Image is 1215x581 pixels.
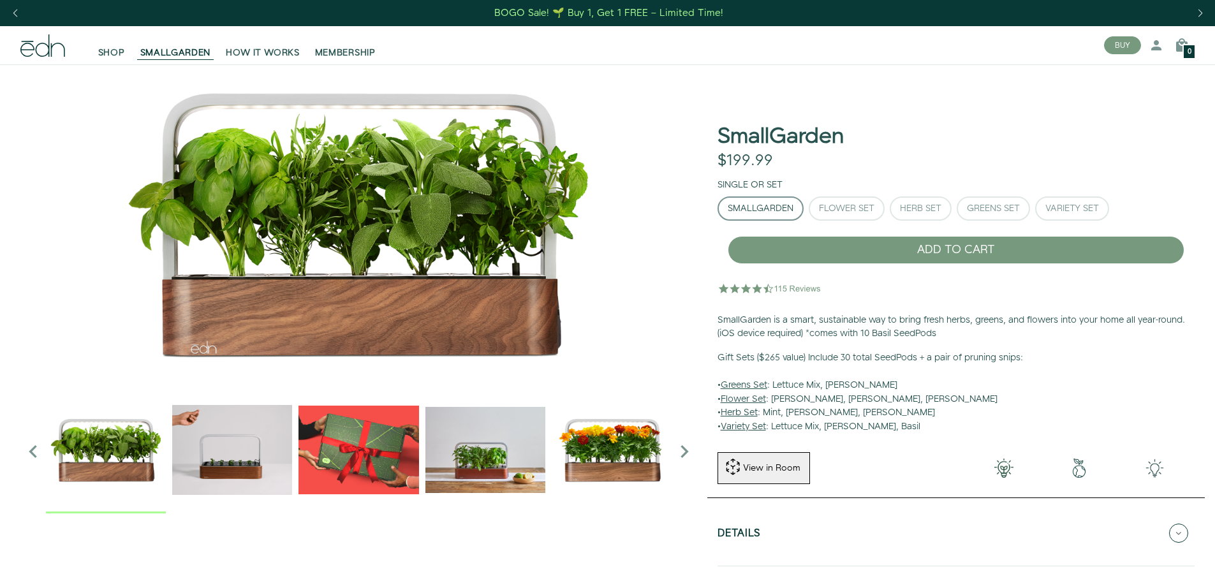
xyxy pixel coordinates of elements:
img: 4.5 star rating [718,276,823,301]
div: SmallGarden [728,204,793,213]
span: 0 [1188,48,1191,55]
button: Flower Set [809,196,885,221]
i: Previous slide [20,439,46,464]
span: MEMBERSHIP [315,47,376,59]
button: SmallGarden [718,196,804,221]
img: green-earth.png [1042,459,1117,478]
a: BOGO Sale! 🌱 Buy 1, Get 1 FREE – Limited Time! [493,3,725,23]
div: 1 / 6 [20,64,697,383]
img: edn-trim-basil.2021-09-07_14_55_24_1024x.gif [172,390,292,510]
div: View in Room [742,462,802,474]
img: Official-EDN-SMALLGARDEN-HERB-HERO-SLV-2000px_4096x.png [20,64,697,383]
i: Next slide [672,439,697,464]
h5: Details [718,528,761,543]
div: 5 / 6 [552,390,672,513]
span: SHOP [98,47,125,59]
div: 1 / 6 [46,390,166,513]
img: edn-smallgarden-tech.png [1117,459,1192,478]
button: View in Room [718,452,810,484]
div: Greens Set [967,204,1020,213]
u: Greens Set [721,379,767,392]
h1: SmallGarden [718,125,844,149]
div: 4 / 6 [425,390,545,513]
iframe: Opens a widget where you can find more information [1117,543,1202,575]
a: SMALLGARDEN [133,31,219,59]
button: Herb Set [890,196,952,221]
span: HOW IT WORKS [226,47,299,59]
p: SmallGarden is a smart, sustainable way to bring fresh herbs, greens, and flowers into your home ... [718,314,1195,341]
img: 001-light-bulb.png [966,459,1042,478]
button: Details [718,511,1195,555]
a: MEMBERSHIP [307,31,383,59]
button: Variety Set [1035,196,1109,221]
img: Official-EDN-SMALLGARDEN-HERB-HERO-SLV-2000px_1024x.png [46,390,166,510]
img: edn-smallgarden-mixed-herbs-table-product-2000px_1024x.jpg [425,390,545,510]
p: • : Lettuce Mix, [PERSON_NAME] • : [PERSON_NAME], [PERSON_NAME], [PERSON_NAME] • : Mint, [PERSON_... [718,351,1195,434]
div: $199.99 [718,152,773,170]
a: SHOP [91,31,133,59]
img: edn-smallgarden-marigold-hero-SLV-2000px_1024x.png [552,390,672,510]
u: Flower Set [721,393,766,406]
button: Greens Set [957,196,1030,221]
img: EMAILS_-_Holiday_21_PT1_28_9986b34a-7908-4121-b1c1-9595d1e43abe_1024x.png [298,390,418,510]
div: 2 / 6 [172,390,292,513]
div: Herb Set [900,204,941,213]
u: Variety Set [721,420,766,433]
button: ADD TO CART [728,236,1184,264]
div: 3 / 6 [298,390,418,513]
div: BOGO Sale! 🌱 Buy 1, Get 1 FREE – Limited Time! [494,6,723,20]
div: Variety Set [1045,204,1099,213]
label: Single or Set [718,179,783,191]
span: SMALLGARDEN [140,47,211,59]
a: HOW IT WORKS [218,31,307,59]
u: Herb Set [721,406,758,419]
div: Flower Set [819,204,874,213]
b: Gift Sets ($265 value) Include 30 total SeedPods + a pair of pruning snips: [718,351,1023,364]
button: BUY [1104,36,1141,54]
